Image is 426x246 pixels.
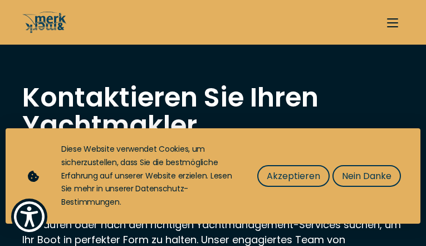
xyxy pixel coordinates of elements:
h1: Kontaktieren Sie Ihren Yachtmakler [22,84,404,139]
span: Nein Danke [342,169,391,183]
button: Show Accessibility Preferences [11,199,47,235]
span: Akzeptieren [267,169,320,183]
div: Diese Website verwendet Cookies, um sicherzustellen, dass Sie die bestmögliche Erfahrung auf unse... [61,143,235,209]
button: Akzeptieren [257,165,330,187]
button: Nein Danke [332,165,401,187]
